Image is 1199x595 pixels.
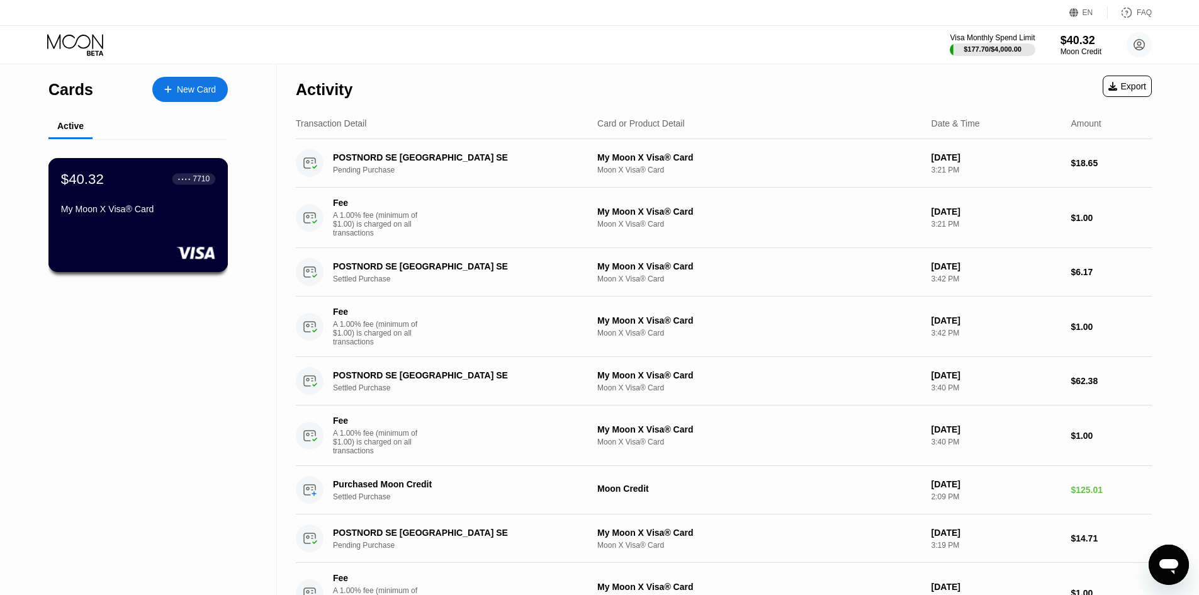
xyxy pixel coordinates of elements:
[597,383,921,392] div: Moon X Visa® Card
[932,479,1061,489] div: [DATE]
[333,383,595,392] div: Settled Purchase
[597,424,921,434] div: My Moon X Visa® Card
[1071,485,1152,495] div: $125.01
[333,429,427,455] div: A 1.00% fee (minimum of $1.00) is charged on all transactions
[932,166,1061,174] div: 3:21 PM
[296,405,1152,466] div: FeeA 1.00% fee (minimum of $1.00) is charged on all transactionsMy Moon X Visa® CardMoon X Visa® ...
[296,81,352,99] div: Activity
[1071,118,1101,128] div: Amount
[597,207,921,217] div: My Moon X Visa® Card
[333,479,577,489] div: Purchased Moon Credit
[296,248,1152,297] div: POSTNORD SE [GEOGRAPHIC_DATA] SESettled PurchaseMy Moon X Visa® CardMoon X Visa® Card[DATE]3:42 P...
[932,220,1061,229] div: 3:21 PM
[333,166,595,174] div: Pending Purchase
[932,582,1061,592] div: [DATE]
[1103,76,1152,97] div: Export
[296,297,1152,357] div: FeeA 1.00% fee (minimum of $1.00) is charged on all transactionsMy Moon X Visa® CardMoon X Visa® ...
[333,261,577,271] div: POSTNORD SE [GEOGRAPHIC_DATA] SE
[296,139,1152,188] div: POSTNORD SE [GEOGRAPHIC_DATA] SEPending PurchaseMy Moon X Visa® CardMoon X Visa® Card[DATE]3:21 P...
[597,528,921,538] div: My Moon X Visa® Card
[49,159,227,271] div: $40.32● ● ● ●7710My Moon X Visa® Card
[333,198,421,208] div: Fee
[1137,8,1152,17] div: FAQ
[932,315,1061,326] div: [DATE]
[597,582,921,592] div: My Moon X Visa® Card
[1108,6,1152,19] div: FAQ
[178,177,191,181] div: ● ● ● ●
[1108,81,1146,91] div: Export
[1071,267,1152,277] div: $6.17
[932,370,1061,380] div: [DATE]
[177,84,216,95] div: New Card
[333,541,595,550] div: Pending Purchase
[1071,431,1152,441] div: $1.00
[597,166,921,174] div: Moon X Visa® Card
[597,315,921,326] div: My Moon X Visa® Card
[1071,533,1152,543] div: $14.71
[597,541,921,550] div: Moon X Visa® Card
[1069,6,1108,19] div: EN
[932,275,1061,283] div: 3:42 PM
[597,152,921,162] div: My Moon X Visa® Card
[597,484,921,494] div: Moon Credit
[932,438,1061,446] div: 3:40 PM
[296,118,366,128] div: Transaction Detail
[950,33,1035,42] div: Visa Monthly Spend Limit
[296,466,1152,514] div: Purchased Moon CreditSettled PurchaseMoon Credit[DATE]2:09 PM$125.01
[333,275,595,283] div: Settled Purchase
[597,329,921,337] div: Moon X Visa® Card
[597,438,921,446] div: Moon X Visa® Card
[1083,8,1093,17] div: EN
[333,152,577,162] div: POSTNORD SE [GEOGRAPHIC_DATA] SE
[597,370,921,380] div: My Moon X Visa® Card
[57,121,84,131] div: Active
[333,573,421,583] div: Fee
[1071,322,1152,332] div: $1.00
[333,320,427,346] div: A 1.00% fee (minimum of $1.00) is charged on all transactions
[333,211,427,237] div: A 1.00% fee (minimum of $1.00) is charged on all transactions
[932,118,980,128] div: Date & Time
[1061,34,1101,47] div: $40.32
[597,220,921,229] div: Moon X Visa® Card
[61,171,104,187] div: $40.32
[964,45,1022,53] div: $177.70 / $4,000.00
[1071,158,1152,168] div: $18.65
[1071,376,1152,386] div: $62.38
[1149,545,1189,585] iframe: Knapp för att öppna meddelandefönstret
[597,118,685,128] div: Card or Product Detail
[1071,213,1152,223] div: $1.00
[61,204,215,214] div: My Moon X Visa® Card
[932,541,1061,550] div: 3:19 PM
[597,275,921,283] div: Moon X Visa® Card
[597,261,921,271] div: My Moon X Visa® Card
[950,33,1035,56] div: Visa Monthly Spend Limit$177.70/$4,000.00
[932,152,1061,162] div: [DATE]
[296,188,1152,248] div: FeeA 1.00% fee (minimum of $1.00) is charged on all transactionsMy Moon X Visa® CardMoon X Visa® ...
[1061,47,1101,56] div: Moon Credit
[296,357,1152,405] div: POSTNORD SE [GEOGRAPHIC_DATA] SESettled PurchaseMy Moon X Visa® CardMoon X Visa® Card[DATE]3:40 P...
[296,514,1152,563] div: POSTNORD SE [GEOGRAPHIC_DATA] SEPending PurchaseMy Moon X Visa® CardMoon X Visa® Card[DATE]3:19 P...
[333,370,577,380] div: POSTNORD SE [GEOGRAPHIC_DATA] SE
[333,528,577,538] div: POSTNORD SE [GEOGRAPHIC_DATA] SE
[333,307,421,317] div: Fee
[932,528,1061,538] div: [DATE]
[193,174,210,183] div: 7710
[932,383,1061,392] div: 3:40 PM
[333,416,421,426] div: Fee
[152,77,228,102] div: New Card
[932,329,1061,337] div: 3:42 PM
[1061,34,1101,56] div: $40.32Moon Credit
[333,492,595,501] div: Settled Purchase
[932,261,1061,271] div: [DATE]
[48,81,93,99] div: Cards
[932,424,1061,434] div: [DATE]
[932,207,1061,217] div: [DATE]
[932,492,1061,501] div: 2:09 PM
